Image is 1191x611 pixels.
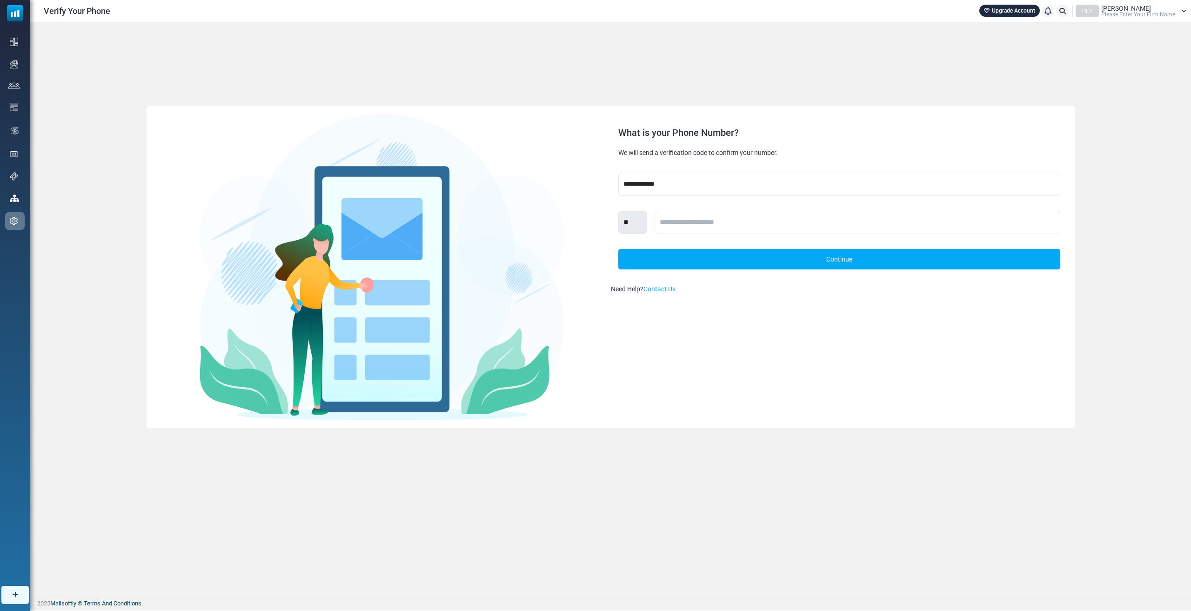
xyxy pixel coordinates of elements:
img: dashboard-icon.svg [10,38,18,46]
a: Terms And Conditions [84,600,141,607]
img: workflow.svg [10,125,20,136]
div: Need Help? [611,284,1068,294]
img: mailsoftly_icon_blue_white.svg [7,5,23,21]
a: Continue [618,249,1060,269]
img: contacts-icon.svg [8,82,20,89]
span: [PERSON_NAME] [1101,5,1151,12]
div: We will send a verification code to confirm your number. [618,148,1060,158]
img: support-icon.svg [10,172,18,181]
a: Contact Us [643,285,676,293]
a: PEY [PERSON_NAME] Please Enter Your Firm Name [1076,5,1186,17]
a: Upgrade Account [979,5,1040,17]
img: settings-icon.svg [10,217,18,225]
img: email-templates-icon.svg [10,103,18,111]
div: PEY [1076,5,1099,17]
footer: 2025 [30,594,1191,611]
div: What is your Phone Number? [618,128,1060,137]
img: landing_pages.svg [10,150,18,158]
span: Please Enter Your Firm Name [1101,12,1175,17]
span: translation missing: en.layouts.footer.terms_and_conditions [84,600,141,607]
span: Verify Your Phone [44,5,110,17]
a: Mailsoftly © [50,600,82,607]
img: campaigns-icon.png [10,60,18,68]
